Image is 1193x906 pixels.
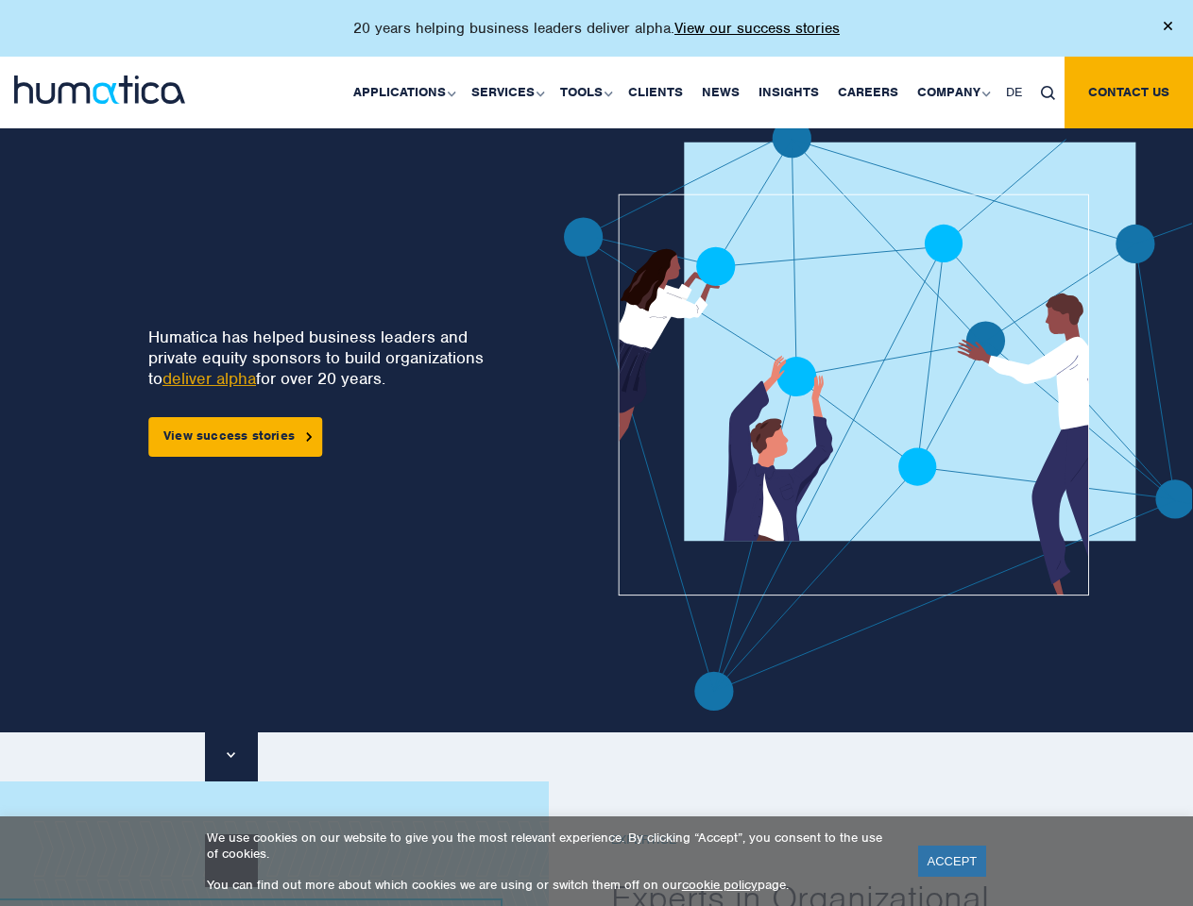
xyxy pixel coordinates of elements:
[1041,86,1055,100] img: search_icon
[918,846,987,877] a: ACCEPT
[227,752,235,758] img: downarrow
[353,19,840,38] p: 20 years helping business leaders deliver alpha.
[997,57,1031,128] a: DE
[14,75,185,104] img: logo
[674,19,840,38] a: View our success stories
[207,877,895,893] p: You can find out more about which cookies we are using or switch them off on our page.
[148,417,322,457] a: View success stories
[828,57,908,128] a: Careers
[908,57,997,128] a: Company
[306,432,312,441] img: arrowicon
[148,327,496,389] p: Humatica has helped business leaders and private equity sponsors to build organizations to for ov...
[749,57,828,128] a: Insights
[462,57,551,128] a: Services
[344,57,462,128] a: Applications
[1006,84,1022,100] span: DE
[692,57,749,128] a: News
[162,368,256,389] a: deliver alpha
[619,57,692,128] a: Clients
[682,877,758,893] a: cookie policy
[1065,57,1193,128] a: Contact us
[551,57,619,128] a: Tools
[207,830,895,862] p: We use cookies on our website to give you the most relevant experience. By clicking “Accept”, you...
